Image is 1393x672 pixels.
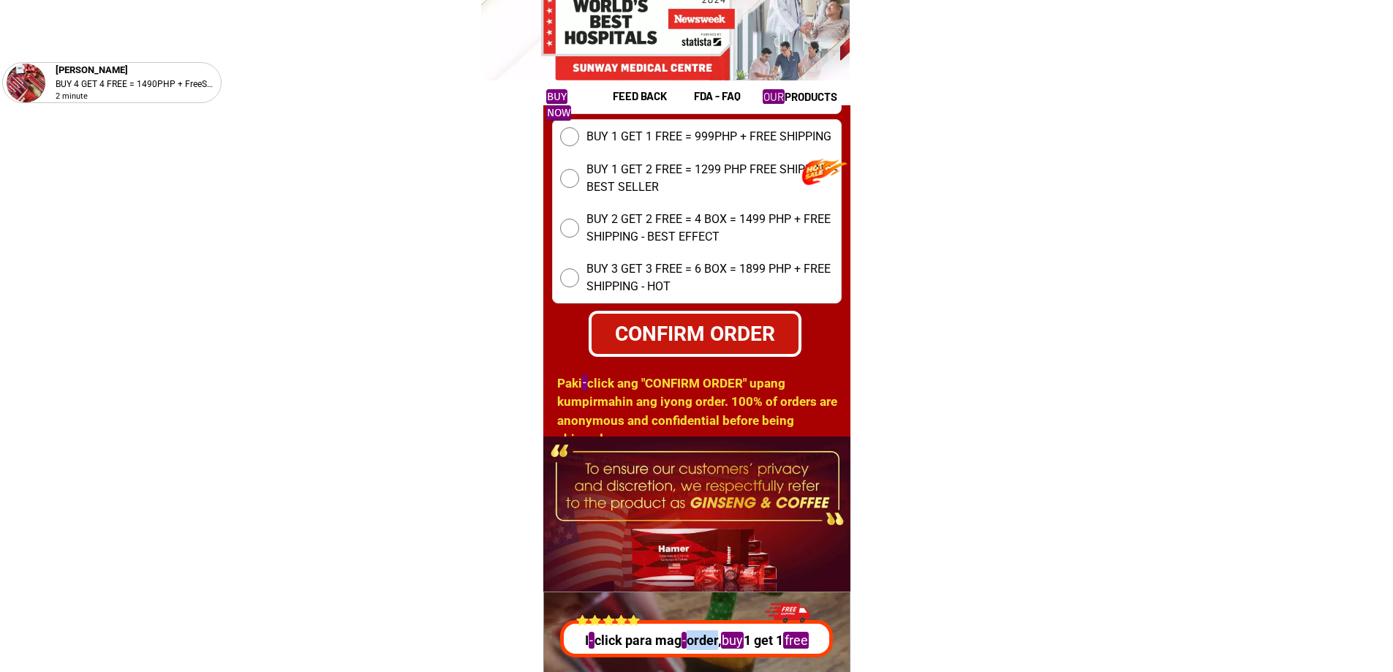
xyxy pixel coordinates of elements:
[560,169,579,188] input: BUY 1 GET 2 FREE = 1299 PHP FREE SHIPPING - BEST SELLER
[763,88,848,105] h1: products
[546,105,571,120] mark: now
[763,89,785,104] mark: our
[681,632,686,649] mark: -
[694,88,776,105] h1: fda - FAQ
[592,318,799,349] div: CONFIRM ORDER
[586,260,841,295] span: BUY 3 GET 3 FREE = 6 BOX = 1899 PHP + FREE SHIPPING - HOT
[721,632,744,649] mark: buy
[557,374,846,449] h1: Paki click ang "CONFIRM ORDER" upang kumpirmahin ang iyong order. 100% of orders are anonymous an...
[783,632,808,649] mark: free
[560,127,579,146] input: BUY 1 GET 1 FREE = 999PHP + FREE SHIPPING
[560,268,579,287] input: BUY 3 GET 3 FREE = 6 BOX = 1899 PHP + FREE SHIPPING - HOT
[613,88,692,105] h1: feed back
[586,161,841,196] span: BUY 1 GET 2 FREE = 1299 PHP FREE SHIPPING - BEST SELLER
[586,211,841,246] span: BUY 2 GET 2 FREE = 4 BOX = 1499 PHP + FREE SHIPPING - BEST EFFECT
[589,632,594,649] mark: -
[560,219,579,238] input: BUY 2 GET 2 FREE = 4 BOX = 1499 PHP + FREE SHIPPING - BEST EFFECT
[546,89,567,104] mark: buy
[556,630,837,650] p: I click para mag order, 1 get 1
[582,374,587,390] mark: -
[586,128,831,146] span: BUY 1 GET 1 FREE = 999PHP + FREE SHIPPING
